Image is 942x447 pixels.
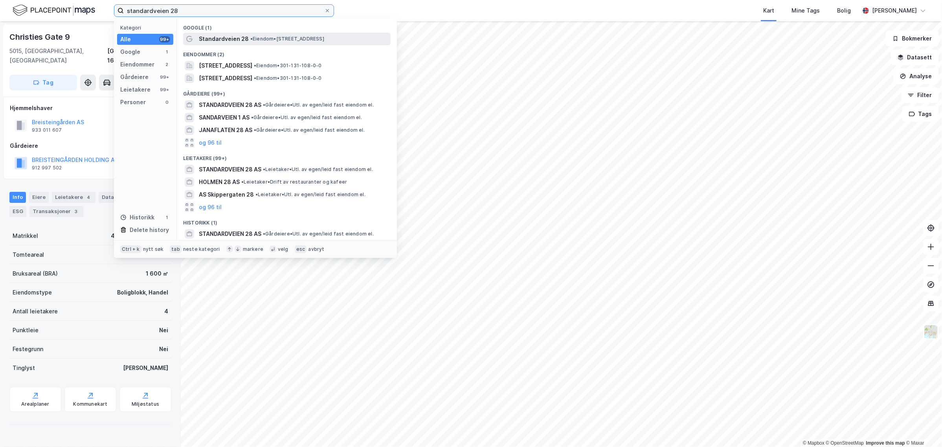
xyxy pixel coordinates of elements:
div: Arealplaner [21,401,49,407]
div: Kontrollprogram for chat [903,409,942,447]
div: Antall leietakere [13,307,58,316]
div: Historikk (1) [177,213,397,228]
span: [STREET_ADDRESS] [199,74,252,83]
button: Datasett [891,50,939,65]
div: Alle [120,35,131,44]
span: Leietaker • Drift av restauranter og kafeer [241,179,347,185]
div: Transaksjoner [29,206,83,217]
div: Matrikkel [13,231,38,241]
div: 933 011 607 [32,127,62,133]
span: Eiendom • [STREET_ADDRESS] [250,36,324,42]
div: ESG [9,206,26,217]
div: neste kategori [183,246,220,252]
span: • [250,36,253,42]
span: • [241,179,244,185]
span: Eiendom • 301-131-108-0-0 [254,75,322,81]
div: 0 [164,99,170,105]
div: tab [170,245,182,253]
span: • [254,63,256,68]
div: Personer [120,97,146,107]
span: STANDARDVEIEN 28 AS [199,165,261,174]
span: JANAFLATEN 28 AS [199,125,252,135]
div: Info [9,192,26,203]
span: • [263,231,265,237]
span: [STREET_ADDRESS] [199,61,252,70]
button: Bokmerker [886,31,939,46]
span: AS Skippergaten 28 [199,190,254,199]
a: Improve this map [866,440,905,446]
span: • [251,114,253,120]
a: OpenStreetMap [826,440,864,446]
div: Eiendomstype [13,288,52,297]
span: Gårdeiere • Utl. av egen/leid fast eiendom el. [263,231,374,237]
div: nytt søk [143,246,164,252]
button: Filter [901,87,939,103]
div: Bolig [837,6,851,15]
div: Leietakere (99+) [177,149,397,163]
div: 99+ [159,74,170,80]
img: logo.f888ab2527a4732fd821a326f86c7f29.svg [13,4,95,17]
div: Historikk [120,213,154,222]
span: Gårdeiere • Utl. av egen/leid fast eiendom el. [251,114,362,121]
input: Søk på adresse, matrikkel, gårdeiere, leietakere eller personer [124,5,324,17]
div: 1 [164,214,170,221]
div: 99+ [159,86,170,93]
div: Eiere [29,192,49,203]
div: esc [295,245,307,253]
span: • [254,75,256,81]
div: 99+ [159,36,170,42]
span: SANDARVEIEN 1 AS [199,113,250,122]
div: Gårdeiere (99+) [177,85,397,99]
div: 1 600 ㎡ [146,269,168,278]
div: [PERSON_NAME] [123,363,168,373]
div: Datasett [99,192,128,203]
div: Mine Tags [791,6,820,15]
span: • [255,191,258,197]
div: Google (1) [177,18,397,33]
button: og 96 til [199,202,222,212]
span: STANDARDVEIEN 28 AS [199,100,261,110]
div: [PERSON_NAME] [872,6,917,15]
img: Z [924,324,938,339]
div: Kommunekart [73,401,107,407]
div: Leietakere [52,192,95,203]
div: 912 997 502 [32,165,62,171]
div: [GEOGRAPHIC_DATA], 164/1143 [107,46,171,65]
div: 4 [84,193,92,201]
span: Standardveien 28 [199,34,249,44]
div: Festegrunn [13,344,43,354]
div: Boligblokk, Handel [117,288,168,297]
div: Google [120,47,140,57]
div: markere [243,246,263,252]
div: Eiendommer [120,60,154,69]
a: Mapbox [803,440,824,446]
button: Tag [9,75,77,90]
button: Analyse [893,68,939,84]
span: Gårdeiere • Utl. av egen/leid fast eiendom el. [254,127,365,133]
div: 1 [164,49,170,55]
div: 3 [72,208,80,215]
div: Gårdeiere [10,141,171,151]
div: Gårdeiere [120,72,149,82]
iframe: Chat Widget [903,409,942,447]
span: Leietaker • Utl. av egen/leid fast eiendom el. [255,191,365,198]
div: Kart [763,6,774,15]
div: 4601-164-1143-0-0 [111,231,168,241]
div: Miljøstatus [132,401,159,407]
button: og 96 til [199,138,222,147]
div: 4 [164,307,168,316]
div: Christies Gate 9 [9,31,72,43]
div: Ctrl + k [120,245,141,253]
div: Hjemmelshaver [10,103,171,113]
span: • [263,102,265,108]
span: Leietaker • Utl. av egen/leid fast eiendom el. [263,166,373,173]
div: 2 [164,61,170,68]
span: Gårdeiere • Utl. av egen/leid fast eiendom el. [263,102,374,108]
div: avbryt [308,246,324,252]
div: Tinglyst [13,363,35,373]
span: STANDARDVEIEN 28 AS [199,229,261,239]
span: • [254,127,256,133]
div: Eiendommer (2) [177,45,397,59]
div: 5015, [GEOGRAPHIC_DATA], [GEOGRAPHIC_DATA] [9,46,107,65]
div: Tomteareal [13,250,44,259]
